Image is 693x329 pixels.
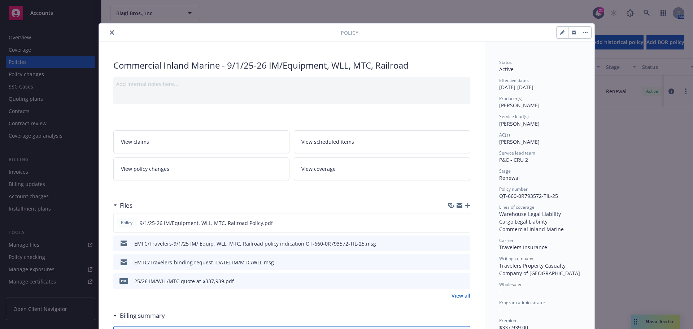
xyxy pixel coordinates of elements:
button: download file [449,277,455,285]
span: AC(s) [499,132,510,138]
div: Commercial Inland Marine [499,225,580,233]
button: preview file [461,219,467,227]
span: pdf [119,278,128,283]
div: EMFC/Travelers-9/1/25 IM/ Equip, WLL, MTC, Railroad policy indication QT-660-0R793572-TIL-25.msg [134,240,376,247]
div: Add internal notes here... [116,80,467,88]
button: close [108,28,116,37]
h3: Files [120,201,132,210]
a: View scheduled items [294,130,470,153]
button: download file [449,240,455,247]
span: [PERSON_NAME] [499,102,540,109]
span: View scheduled items [301,138,354,146]
span: Lines of coverage [499,204,535,210]
div: Commercial Inland Marine - 9/1/25-26 IM/Equipment, WLL, MTC, Railroad [113,59,470,72]
span: Service lead(s) [499,113,529,120]
span: Active [499,66,514,73]
button: download file [449,219,455,227]
span: - [499,306,501,313]
a: View claims [113,130,290,153]
span: Stage [499,168,511,174]
span: Premium [499,317,518,324]
span: Policy [119,220,134,226]
span: Status [499,59,512,65]
span: 9/1/25-26 IM/Equipment, WLL, MTC, Railroad Policy.pdf [140,219,273,227]
div: Files [113,201,132,210]
span: Policy [341,29,358,36]
span: Effective dates [499,77,529,83]
div: Warehouse Legal Liability [499,210,580,218]
div: [DATE] - [DATE] [499,77,580,91]
span: Wholesaler [499,281,522,287]
span: - [499,288,501,295]
a: View coverage [294,157,470,180]
span: View policy changes [121,165,169,173]
span: Carrier [499,237,514,243]
span: View coverage [301,165,336,173]
h3: Billing summary [120,311,165,320]
span: [PERSON_NAME] [499,120,540,127]
span: Service lead team [499,150,535,156]
a: View all [452,292,470,299]
div: Billing summary [113,311,165,320]
span: Writing company [499,255,533,261]
button: preview file [461,277,467,285]
span: Policy number [499,186,528,192]
div: EMTC/Travelers-binding request [DATE] IM/MTC/WLL.msg [134,259,274,266]
span: Travelers Insurance [499,244,547,251]
span: [PERSON_NAME] [499,138,540,145]
button: preview file [461,259,467,266]
a: View policy changes [113,157,290,180]
span: P&C - CRU 2 [499,156,528,163]
span: QT-660-0R793572-TIL-25 [499,192,558,199]
span: Producer(s) [499,95,523,101]
button: preview file [461,240,467,247]
div: 25/26 IM/WLL/MTC quote at $337,939.pdf [134,277,234,285]
div: Cargo Legal Liability [499,218,580,225]
span: Renewal [499,174,520,181]
span: Travelers Property Casualty Company of [GEOGRAPHIC_DATA] [499,262,580,277]
span: View claims [121,138,149,146]
button: download file [449,259,455,266]
span: Program administrator [499,299,545,306]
